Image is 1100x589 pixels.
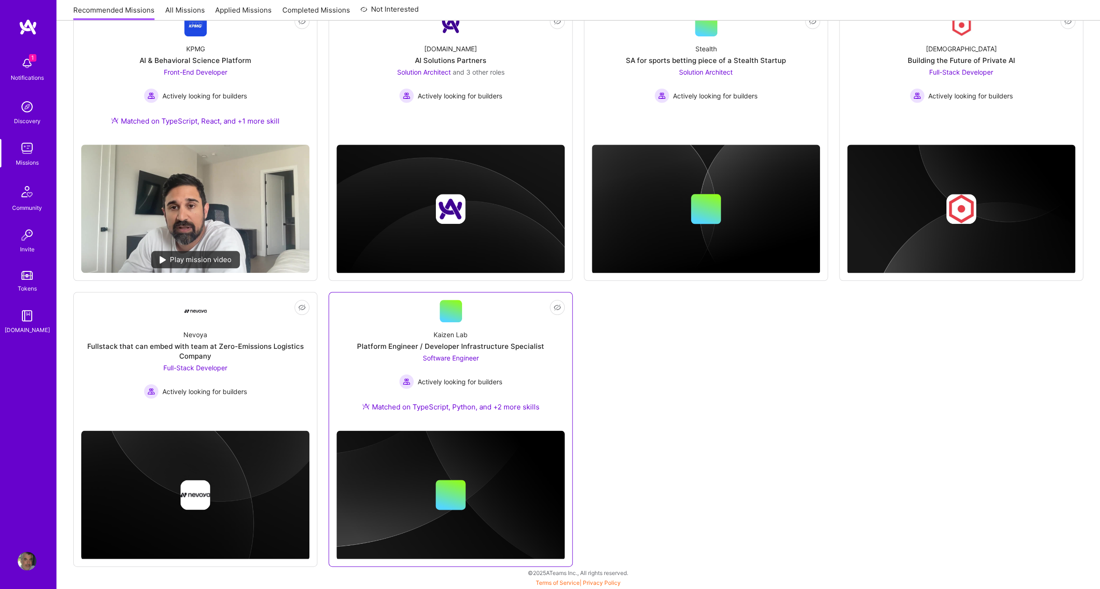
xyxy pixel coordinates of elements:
[418,377,502,387] span: Actively looking for builders
[453,68,504,76] span: and 3 other roles
[336,300,565,423] a: Kaizen LabPlatform Engineer / Developer Infrastructure SpecialistSoftware Engineer Actively looki...
[18,97,36,116] img: discovery
[140,55,251,65] div: AI & Behavioral Science Platform
[186,44,205,54] div: KPMG
[12,203,42,213] div: Community
[436,194,466,224] img: Company logo
[298,18,306,25] i: icon EyeClosed
[929,68,993,76] span: Full-Stack Developer
[926,44,997,54] div: [DEMOGRAPHIC_DATA]
[18,284,37,293] div: Tokens
[1064,18,1072,25] i: icon EyeClosed
[910,88,925,103] img: Actively looking for builders
[336,145,565,274] img: cover
[809,18,816,25] i: icon EyeClosed
[18,552,36,570] img: User Avatar
[73,5,154,21] a: Recommended Missions
[423,354,479,362] span: Software Engineer
[536,579,621,586] span: |
[81,300,309,423] a: Company LogoNevoyaFullstack that can embed with team at Zero-Emissions Logistics CompanyFull-Stac...
[360,4,419,21] a: Not Interested
[415,55,486,65] div: AI Solutions Partners
[11,73,44,83] div: Notifications
[16,158,39,167] div: Missions
[81,145,309,273] img: No Mission
[162,387,247,396] span: Actively looking for builders
[111,117,119,124] img: Ateam Purple Icon
[673,91,757,101] span: Actively looking for builders
[144,88,159,103] img: Actively looking for builders
[424,44,477,54] div: [DOMAIN_NAME]
[151,251,240,268] div: Play mission video
[183,330,207,340] div: Nevoya
[397,68,451,76] span: Solution Architect
[950,14,973,36] img: Company Logo
[418,91,502,101] span: Actively looking for builders
[847,145,1075,274] img: cover
[29,54,36,62] span: 1
[336,14,565,137] a: Company Logo[DOMAIN_NAME]AI Solutions PartnersSolution Architect and 3 other rolesActively lookin...
[162,91,247,101] span: Actively looking for builders
[357,341,544,351] div: Platform Engineer / Developer Infrastructure Specialist
[298,304,306,311] i: icon EyeClosed
[536,579,580,586] a: Terms of Service
[165,5,205,21] a: All Missions
[583,579,621,586] a: Privacy Policy
[336,430,565,560] img: cover
[184,14,207,36] img: Company Logo
[592,145,820,274] img: cover
[181,480,210,510] img: Company logo
[440,14,462,36] img: Company Logo
[164,68,227,76] span: Front-End Developer
[16,180,38,203] img: Community
[81,14,309,137] a: Company LogoKPMGAI & Behavioral Science PlatformFront-End Developer Actively looking for builders...
[399,374,414,389] img: Actively looking for builders
[111,116,280,126] div: Matched on TypeScript, React, and +1 more skill
[18,54,36,73] img: bell
[5,325,50,335] div: [DOMAIN_NAME]
[18,139,36,158] img: teamwork
[847,14,1075,137] a: Company Logo[DEMOGRAPHIC_DATA]Building the Future of Private AIFull-Stack Developer Actively look...
[18,226,36,244] img: Invite
[362,402,370,410] img: Ateam Purple Icon
[282,5,350,21] a: Completed Missions
[81,341,309,361] div: Fullstack that can embed with team at Zero-Emissions Logistics Company
[215,5,272,21] a: Applied Missions
[695,44,717,54] div: Stealth
[18,306,36,325] img: guide book
[14,116,41,126] div: Discovery
[160,256,166,263] img: play
[20,244,35,254] div: Invite
[554,18,561,25] i: icon EyeClosed
[654,88,669,103] img: Actively looking for builders
[592,14,820,137] a: StealthSA for sports betting piece of a Stealth StartupSolution Architect Actively looking for bu...
[21,271,33,280] img: tokens
[626,55,786,65] div: SA for sports betting piece of a Stealth Startup
[928,91,1013,101] span: Actively looking for builders
[679,68,733,76] span: Solution Architect
[15,552,39,570] a: User Avatar
[554,304,561,311] i: icon EyeClosed
[163,364,227,372] span: Full-Stack Developer
[362,402,539,412] div: Matched on TypeScript, Python, and +2 more skills
[81,430,309,560] img: cover
[56,561,1100,584] div: © 2025 ATeams Inc., All rights reserved.
[434,330,468,340] div: Kaizen Lab
[946,194,976,224] img: Company logo
[144,384,159,399] img: Actively looking for builders
[399,88,414,103] img: Actively looking for builders
[184,300,207,322] img: Company Logo
[19,19,37,35] img: logo
[908,55,1015,65] div: Building the Future of Private AI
